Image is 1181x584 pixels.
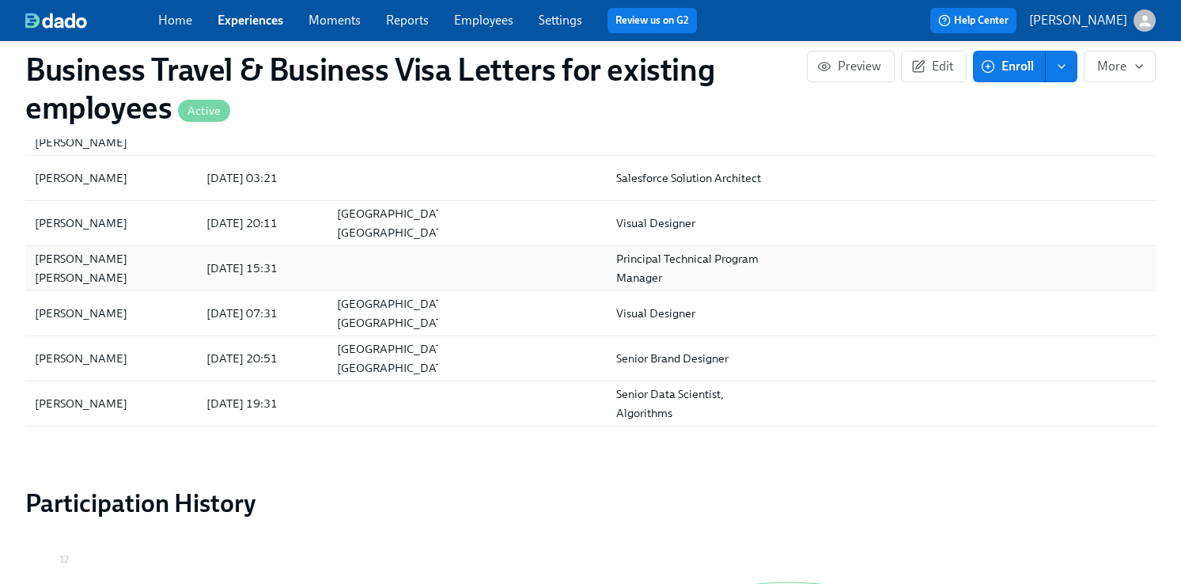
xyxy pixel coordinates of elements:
h2: Participation History [25,487,1156,519]
div: [PERSON_NAME] [28,394,194,413]
button: Review us on G2 [608,8,697,33]
button: More [1084,51,1156,82]
div: [PERSON_NAME][DATE] 07:31[GEOGRAPHIC_DATA], [GEOGRAPHIC_DATA]Visual Designer [25,291,1156,336]
a: Reports [386,13,429,28]
div: Visual Designer [610,214,769,233]
h1: Business Travel & Business Visa Letters for existing employees [25,51,807,127]
div: [DATE] 20:11 [200,214,324,233]
p: [PERSON_NAME] [1029,12,1127,29]
img: dado [25,13,87,28]
a: Review us on G2 [615,13,689,28]
div: [PERSON_NAME][DATE] 20:11[GEOGRAPHIC_DATA], [GEOGRAPHIC_DATA]Visual Designer [25,201,1156,246]
div: [PERSON_NAME][DATE] 20:51[GEOGRAPHIC_DATA], [GEOGRAPHIC_DATA]Senior Brand Designer [25,336,1156,381]
div: [DATE] 19:31 [200,394,324,413]
button: Enroll [973,51,1046,82]
a: Experiences [218,13,283,28]
span: Enroll [984,59,1034,74]
div: [PERSON_NAME] [28,169,194,188]
span: Edit [914,59,953,74]
button: enroll [1046,51,1077,82]
span: Active [178,105,230,117]
a: Home [158,13,192,28]
span: Preview [820,59,881,74]
div: [DATE] 20:51 [200,349,324,368]
div: [PERSON_NAME] [PERSON_NAME] [28,249,194,287]
a: Moments [308,13,361,28]
div: [GEOGRAPHIC_DATA], [GEOGRAPHIC_DATA] [331,339,463,377]
div: [DATE] 07:31 [200,304,324,323]
button: Preview [807,51,895,82]
div: [PERSON_NAME][DATE] 19:31Senior Data Scientist, Algorithms [25,381,1156,427]
div: [GEOGRAPHIC_DATA], [GEOGRAPHIC_DATA] [331,294,463,332]
button: Edit [901,51,967,82]
div: [PERSON_NAME] [28,349,194,368]
div: Visual Designer [610,304,769,323]
div: Salesforce Solution Architect [610,169,769,188]
button: [PERSON_NAME] [1029,9,1156,32]
div: [PERSON_NAME] [PERSON_NAME][DATE] 15:31Principal Technical Program Manager [25,246,1156,291]
div: [GEOGRAPHIC_DATA], [GEOGRAPHIC_DATA] [331,204,463,242]
a: dado [25,13,158,28]
div: Principal Technical Program Manager [610,249,769,287]
span: More [1097,59,1142,74]
div: [PERSON_NAME] [28,214,194,233]
tspan: 12 [60,555,69,566]
div: [PERSON_NAME] [28,304,194,323]
div: [DATE] 03:21 [200,169,324,188]
div: [DATE] 15:31 [200,259,324,278]
button: Help Center [930,8,1016,33]
a: Settings [539,13,582,28]
div: Senior Brand Designer [610,349,769,368]
div: Senior Data Scientist, Algorithms [610,385,769,423]
div: [PERSON_NAME][DATE] 03:21Salesforce Solution Architect [25,156,1156,201]
span: Help Center [938,13,1009,28]
a: Employees [454,13,513,28]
